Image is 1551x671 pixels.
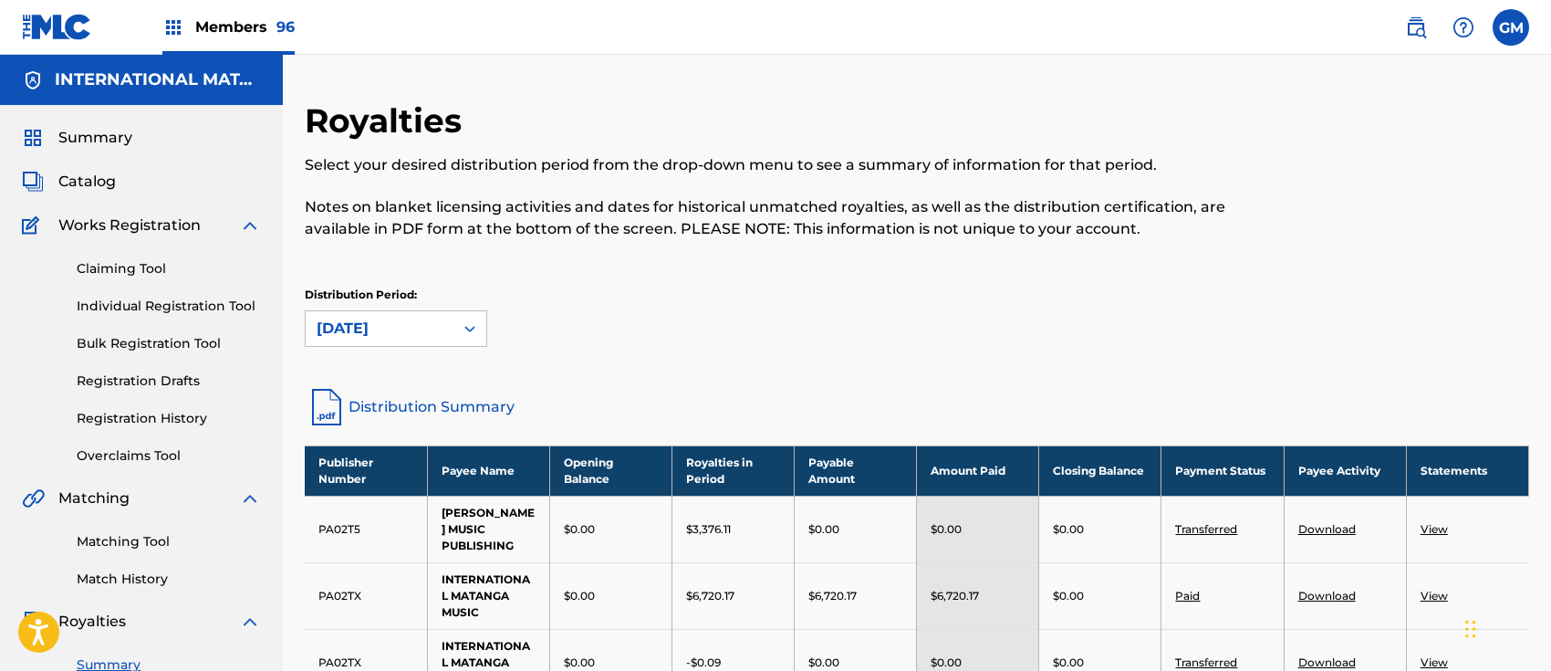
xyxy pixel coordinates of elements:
[239,488,261,509] img: expand
[58,171,116,193] span: Catalog
[77,532,261,551] a: Matching Tool
[686,588,734,604] p: $6,720.17
[427,562,549,629] td: INTERNATIONAL MATANGA MUSIC
[1298,589,1356,603] a: Download
[305,196,1247,240] p: Notes on blanket licensing activities and dates for historical unmatched royalties, as well as th...
[917,446,1039,496] th: Amount Paid
[22,215,46,236] img: Works Registration
[808,655,839,671] p: $0.00
[305,154,1247,176] p: Select your desired distribution period from the drop-down menu to see a summary of information f...
[22,171,44,193] img: Catalog
[1405,16,1427,38] img: search
[1421,589,1448,603] a: View
[1175,655,1237,669] a: Transferred
[305,100,471,142] h2: Royalties
[58,127,132,149] span: Summary
[58,611,126,633] span: Royalties
[1053,655,1084,671] p: $0.00
[808,588,857,604] p: $6,720.17
[1053,588,1084,604] p: $0.00
[77,334,261,353] a: Bulk Registration Tool
[77,446,261,466] a: Overclaims Tool
[77,570,261,589] a: Match History
[195,16,295,37] span: Members
[1175,522,1237,536] a: Transferred
[22,488,45,509] img: Matching
[1284,446,1406,496] th: Payee Activity
[305,385,349,429] img: distribution-summary-pdf
[58,215,201,236] span: Works Registration
[686,521,731,538] p: $3,376.11
[427,446,549,496] th: Payee Name
[77,372,261,391] a: Registration Drafts
[1398,9,1434,46] a: Public Search
[305,287,487,303] p: Distribution Period:
[931,521,962,538] p: $0.00
[1493,9,1529,46] div: User Menu
[276,18,295,36] span: 96
[1421,655,1448,669] a: View
[564,655,595,671] p: $0.00
[1452,16,1474,38] img: help
[22,127,44,149] img: Summary
[22,127,132,149] a: SummarySummary
[1053,521,1084,538] p: $0.00
[1298,522,1356,536] a: Download
[671,446,794,496] th: Royalties in Period
[317,318,442,340] div: [DATE]
[22,69,44,91] img: Accounts
[77,259,261,278] a: Claiming Tool
[55,69,261,90] h5: INTERNATIONAL MATANGA MUSIC
[1161,446,1284,496] th: Payment Status
[162,16,184,38] img: Top Rightsholders
[564,521,595,538] p: $0.00
[305,496,427,562] td: PA02T5
[1465,602,1476,656] div: Drag
[239,215,261,236] img: expand
[1421,522,1448,536] a: View
[77,297,261,316] a: Individual Registration Tool
[305,385,1529,429] a: Distribution Summary
[1039,446,1161,496] th: Closing Balance
[427,496,549,562] td: [PERSON_NAME] MUSIC PUBLISHING
[22,611,44,633] img: Royalties
[795,446,917,496] th: Payable Amount
[808,521,839,538] p: $0.00
[1406,446,1528,496] th: Statements
[549,446,671,496] th: Opening Balance
[686,655,721,671] p: -$0.09
[564,588,595,604] p: $0.00
[305,446,427,496] th: Publisher Number
[22,171,116,193] a: CatalogCatalog
[239,611,261,633] img: expand
[77,409,261,428] a: Registration History
[931,588,979,604] p: $6,720.17
[1500,419,1551,566] iframe: Resource Center
[931,655,962,671] p: $0.00
[58,488,130,509] span: Matching
[1445,9,1482,46] div: Help
[22,14,92,40] img: MLC Logo
[1298,655,1356,669] a: Download
[1175,589,1200,603] a: Paid
[1460,583,1551,671] iframe: Chat Widget
[305,562,427,629] td: PA02TX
